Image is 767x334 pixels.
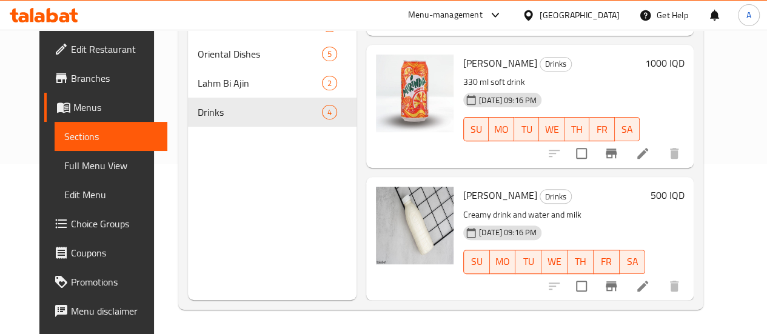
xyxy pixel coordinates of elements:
[64,187,158,202] span: Edit Menu
[660,139,689,168] button: delete
[519,121,534,138] span: TU
[540,8,620,22] div: [GEOGRAPHIC_DATA]
[540,189,572,204] div: Drinks
[188,5,357,132] nav: Menu sections
[323,107,337,118] span: 4
[540,57,572,72] div: Drinks
[463,54,537,72] span: [PERSON_NAME]
[489,117,514,141] button: MO
[469,121,484,138] span: SU
[44,35,167,64] a: Edit Restaurant
[620,250,646,274] button: SA
[188,98,357,127] div: Drinks4
[408,8,483,22] div: Menu-management
[44,238,167,267] a: Coupons
[514,117,539,141] button: TU
[463,250,490,274] button: SU
[597,272,626,301] button: Branch-specific-item
[539,117,564,141] button: WE
[589,117,614,141] button: FR
[598,253,615,270] span: FR
[474,227,541,238] span: [DATE] 09:16 PM
[198,76,322,90] span: Lahm Bi Ajin
[495,253,511,270] span: MO
[490,250,516,274] button: MO
[569,121,584,138] span: TH
[64,158,158,173] span: Full Menu View
[494,121,509,138] span: MO
[71,216,158,231] span: Choice Groups
[44,267,167,296] a: Promotions
[572,253,589,270] span: TH
[376,187,454,264] img: Ayran Bottle
[73,100,158,115] span: Menus
[474,95,541,106] span: [DATE] 09:16 PM
[44,209,167,238] a: Choice Groups
[520,253,537,270] span: TU
[645,55,684,72] h6: 1000 IQD
[323,48,337,60] span: 5
[198,105,322,119] span: Drinks
[594,121,609,138] span: FR
[322,76,337,90] div: items
[188,39,357,68] div: Oriental Dishes5
[376,55,454,132] img: Mirinda Orange
[746,8,751,22] span: A
[635,146,650,161] a: Edit menu item
[620,121,635,138] span: SA
[660,272,689,301] button: delete
[71,304,158,318] span: Menu disclaimer
[71,71,158,85] span: Branches
[44,296,167,326] a: Menu disclaimer
[635,279,650,293] a: Edit menu item
[323,78,337,89] span: 2
[463,207,645,222] p: Creamy drink and water and milk
[568,250,594,274] button: TH
[564,117,589,141] button: TH
[71,42,158,56] span: Edit Restaurant
[463,117,489,141] button: SU
[55,180,167,209] a: Edit Menu
[569,273,594,299] span: Select to update
[71,275,158,289] span: Promotions
[469,253,485,270] span: SU
[540,57,571,71] span: Drinks
[546,253,563,270] span: WE
[569,141,594,166] span: Select to update
[322,47,337,61] div: items
[198,47,322,61] span: Oriental Dishes
[594,250,620,274] button: FR
[71,245,158,260] span: Coupons
[625,253,641,270] span: SA
[463,75,640,90] p: 330 ml soft drink
[463,186,537,204] span: [PERSON_NAME]
[541,250,568,274] button: WE
[55,122,167,151] a: Sections
[44,93,167,122] a: Menus
[44,64,167,93] a: Branches
[55,151,167,180] a: Full Menu View
[515,250,541,274] button: TU
[188,68,357,98] div: Lahm Bi Ajin2
[540,190,571,204] span: Drinks
[597,139,626,168] button: Branch-specific-item
[544,121,559,138] span: WE
[615,117,640,141] button: SA
[322,105,337,119] div: items
[64,129,158,144] span: Sections
[650,187,684,204] h6: 500 IQD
